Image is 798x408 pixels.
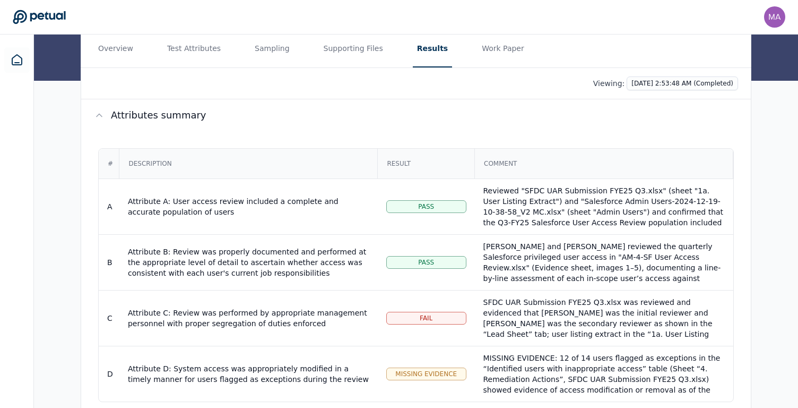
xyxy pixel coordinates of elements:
div: Attribute A: User access review included a complete and accurate population of users [128,196,369,217]
p: Viewing: [593,78,625,89]
td: A [99,178,119,234]
div: Result [378,149,474,178]
td: D [99,346,119,402]
nav: Tabs [81,30,751,67]
td: C [99,290,119,346]
button: Results [413,30,452,67]
span: Fail [420,314,432,322]
span: Pass [418,202,434,211]
button: Supporting Files [319,30,387,67]
a: Go to Dashboard [13,10,66,24]
span: Missing Evidence [395,370,457,378]
img: manali.agarwal@arm.com [764,6,785,28]
button: Sampling [250,30,294,67]
td: B [99,234,119,290]
div: [PERSON_NAME] and [PERSON_NAME] reviewed the quarterly Salesforce privileged user access in "AM-4... [483,241,725,369]
div: Attribute C: Review was performed by appropriate management personnel with proper segregation of ... [128,308,369,329]
span: Pass [418,258,434,267]
div: Reviewed "SFDC UAR Submission FYE25 Q3.xlsx" (sheet "1a. User Listing Extract") and "Salesforce A... [483,185,725,313]
a: Dashboard [4,47,30,73]
div: Description [120,149,377,178]
button: Test Attributes [163,30,225,67]
button: Work Paper [478,30,528,67]
button: [DATE] 2:53:48 AM (Completed) [627,76,738,90]
button: Overview [94,30,137,67]
div: Attribute D: System access was appropriately modified in a timely manner for users flagged as exc... [128,363,369,385]
button: Attributes summary [81,99,751,131]
div: Attribute B: Review was properly documented and performed at the appropriate level of detail to a... [128,246,369,278]
div: Comment [475,149,732,178]
div: # [99,149,122,178]
span: Attributes summary [111,108,206,123]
